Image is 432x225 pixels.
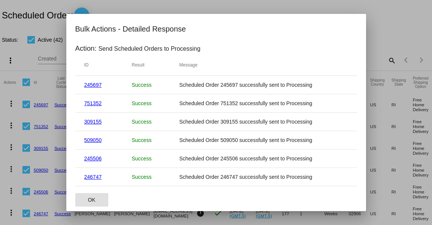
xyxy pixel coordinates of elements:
[99,45,200,52] p: Send Scheduled Orders to Processing
[179,100,348,106] mat-cell: Scheduled Order 751352 successfully sent to Processing
[132,119,179,125] p: Success
[75,44,97,53] h3: Action:
[132,156,179,162] p: Success
[179,82,348,88] mat-cell: Scheduled Order 245697 successfully sent to Processing
[84,62,132,68] mat-header-cell: ID
[179,174,348,180] mat-cell: Scheduled Order 246747 successfully sent to Processing
[75,23,357,35] h2: Bulk Actions - Detailed Response
[179,156,348,162] mat-cell: Scheduled Order 245506 successfully sent to Processing
[179,137,348,143] mat-cell: Scheduled Order 509050 successfully sent to Processing
[88,197,95,203] span: OK
[132,62,179,68] mat-header-cell: Result
[132,174,179,180] p: Success
[179,62,348,68] mat-header-cell: Message
[132,100,179,106] p: Success
[84,174,102,180] a: 246747
[84,156,102,162] a: 245506
[84,119,102,125] a: 309155
[84,82,102,88] a: 245697
[84,137,102,143] a: 509050
[132,137,179,143] p: Success
[179,119,348,125] mat-cell: Scheduled Order 309155 successfully sent to Processing
[84,100,102,106] a: 751352
[75,193,108,207] button: Close dialog
[132,82,179,88] p: Success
